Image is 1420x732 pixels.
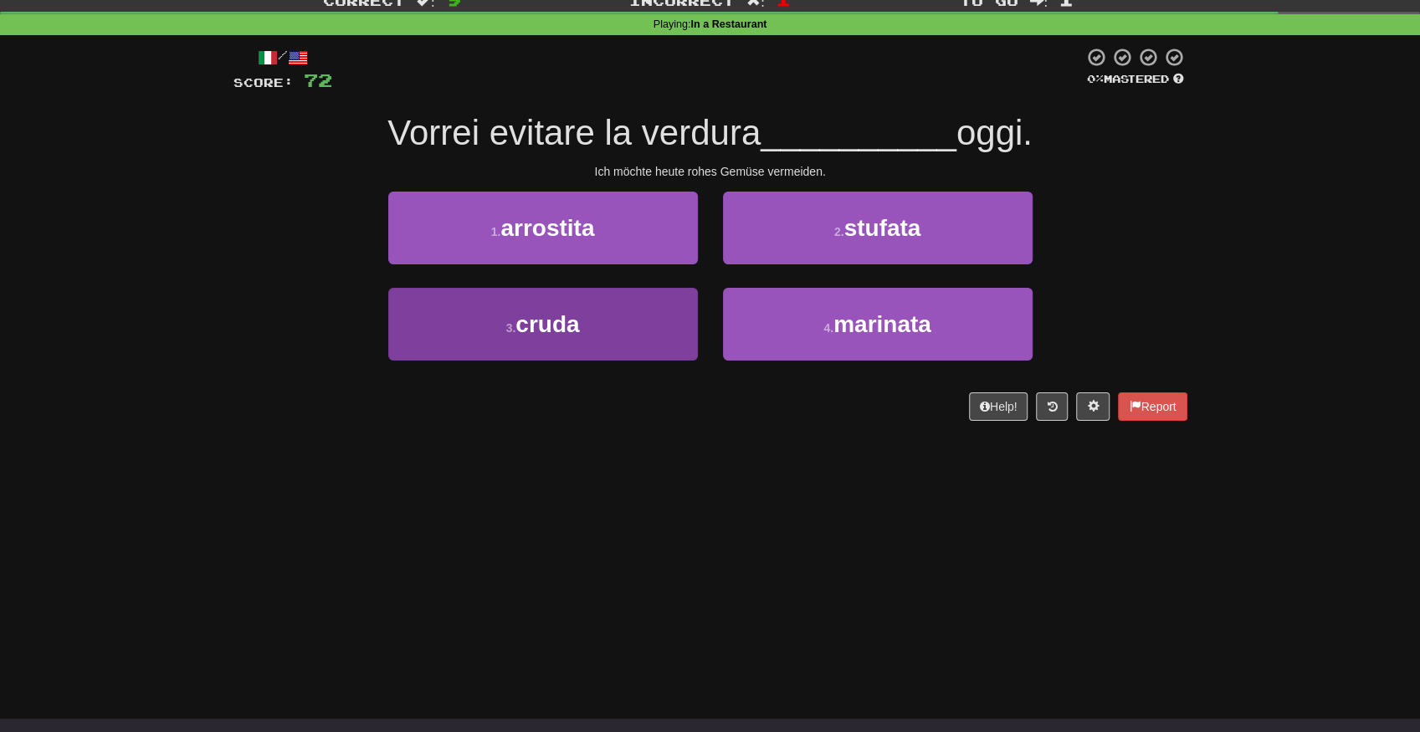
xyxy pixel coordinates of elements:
button: Report [1118,392,1187,421]
button: 4.marinata [723,288,1033,361]
button: 2.stufata [723,192,1033,264]
small: 2 . [834,225,844,238]
div: Ich möchte heute rohes Gemüse vermeiden. [233,163,1187,180]
div: / [233,47,332,68]
span: marinata [833,311,931,337]
span: arrostita [500,215,594,241]
span: Vorrei evitare la verdura [387,113,761,152]
div: Mastered [1084,72,1187,87]
span: 0 % [1087,72,1104,85]
button: 1.arrostita [388,192,698,264]
button: Round history (alt+y) [1036,392,1068,421]
button: Help! [969,392,1028,421]
span: __________ [761,113,956,152]
span: cruda [515,311,579,337]
strong: In a Restaurant [690,18,766,30]
span: 72 [304,69,332,90]
span: oggi. [956,113,1033,152]
small: 3 . [506,321,516,335]
button: 3.cruda [388,288,698,361]
small: 1 . [491,225,501,238]
small: 4 . [823,321,833,335]
span: Score: [233,75,294,90]
span: stufata [843,215,920,241]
